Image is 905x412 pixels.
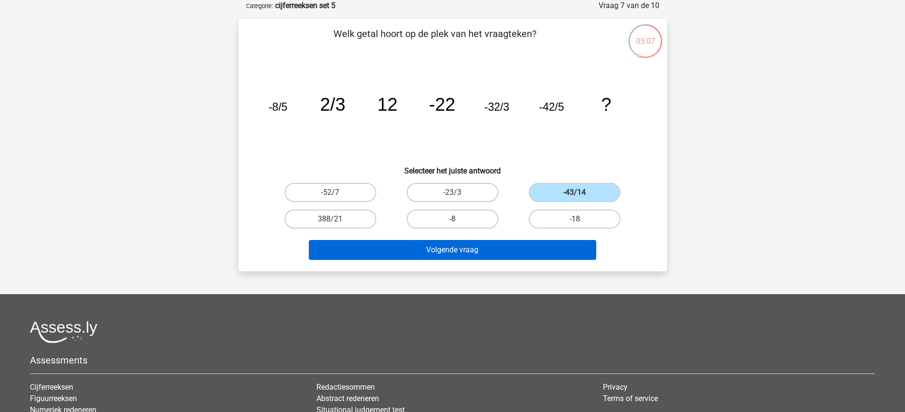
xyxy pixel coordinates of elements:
a: Terms of service [603,394,658,403]
h5: Assessments [30,355,875,366]
div: 05:07 [628,23,663,47]
label: -23/3 [407,183,498,202]
tspan: 12 [377,94,398,115]
strong: cijferreeksen set 5 [275,1,335,10]
a: Cijferreeksen [30,383,73,392]
small: Categorie: [246,2,273,10]
label: -8 [407,210,498,229]
label: -43/14 [529,183,620,202]
h6: Selecteer het juiste antwoord [254,159,652,175]
img: Assessly logo [30,321,97,343]
tspan: -22 [429,94,455,115]
label: 388/21 [285,210,376,229]
tspan: ? [601,94,611,115]
label: -52/7 [285,183,376,202]
button: Volgende vraag [309,240,596,260]
tspan: -8/5 [268,101,287,113]
a: Abstract redeneren [316,394,379,403]
a: Figuurreeksen [30,394,77,403]
a: Privacy [603,383,628,392]
p: Welk getal hoort op de plek van het vraagteken? [254,27,616,55]
tspan: -42/5 [539,101,563,113]
label: -18 [529,210,620,229]
tspan: 2/3 [320,94,345,115]
tspan: -32/3 [484,101,509,113]
a: Redactiesommen [316,383,375,392]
